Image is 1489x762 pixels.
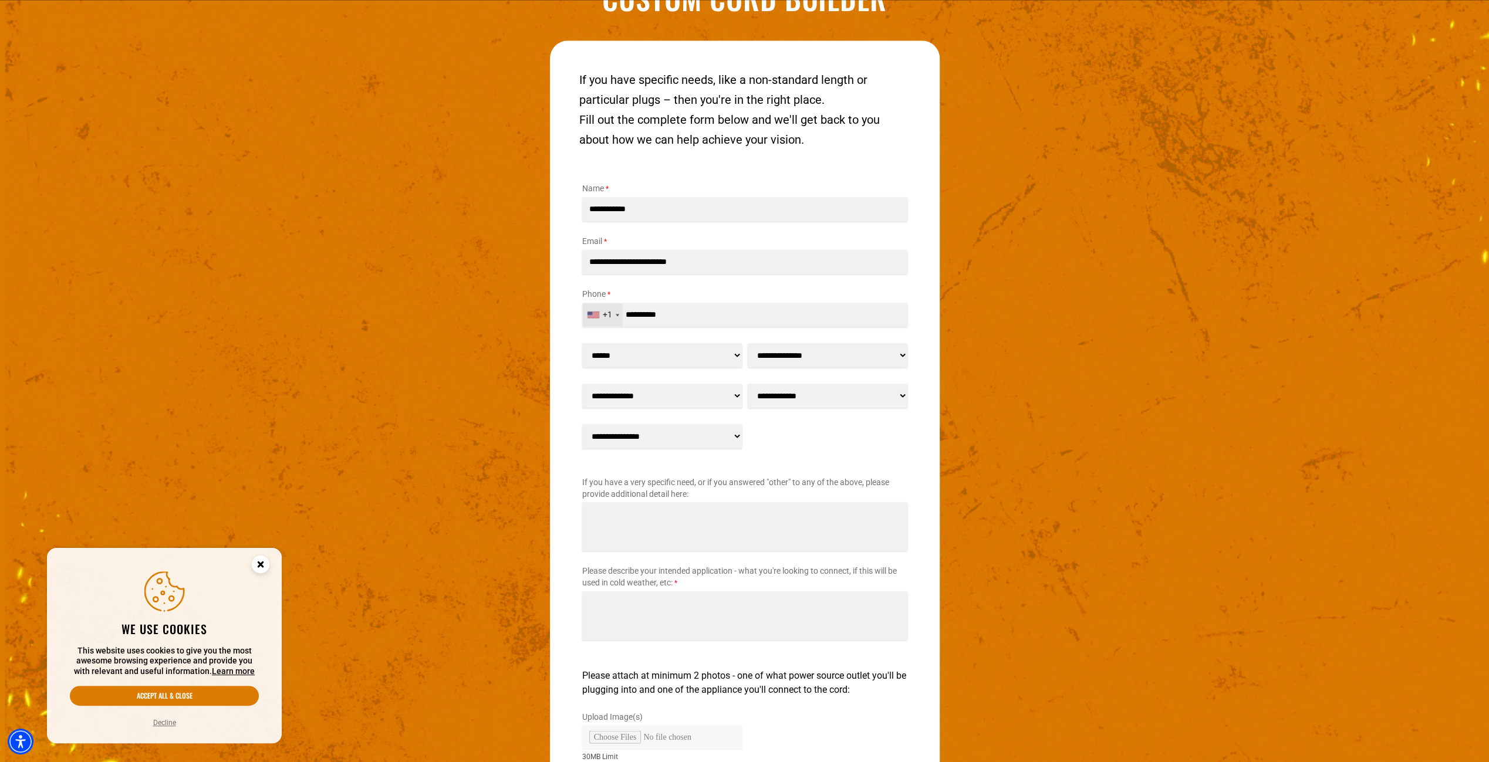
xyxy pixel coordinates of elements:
span: Please describe your intended application - what you're looking to connect, if this will be used ... [582,566,897,587]
div: Accessibility Menu [8,729,33,754]
small: 30MB Limit [582,751,742,761]
span: Name [582,184,604,193]
div: United States: +1 [583,303,623,326]
span: Upload Image(s) [582,712,643,721]
button: Decline [150,717,180,729]
a: This website uses cookies to give you the most awesome browsing experience and provide you with r... [212,666,255,676]
button: Accept all & close [70,686,259,706]
aside: Cookie Consent [47,548,282,744]
p: Please attach at minimum 2 photos - one of what power source outlet you'll be plugging into and o... [582,668,907,696]
p: If you have specific needs, like a non-standard length or particular plugs – then you're in the r... [579,70,910,110]
p: Fill out the complete form below and we'll get back to you about how we can help achieve your vis... [579,110,910,150]
div: +1 [603,309,612,321]
button: Close this option [239,548,282,584]
h2: We use cookies [70,621,259,636]
p: This website uses cookies to give you the most awesome browsing experience and provide you with r... [70,646,259,677]
span: Phone [582,289,606,299]
span: Email [582,236,602,246]
span: If you have a very specific need, or if you answered "other" to any of the above, please provide ... [582,477,889,499]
